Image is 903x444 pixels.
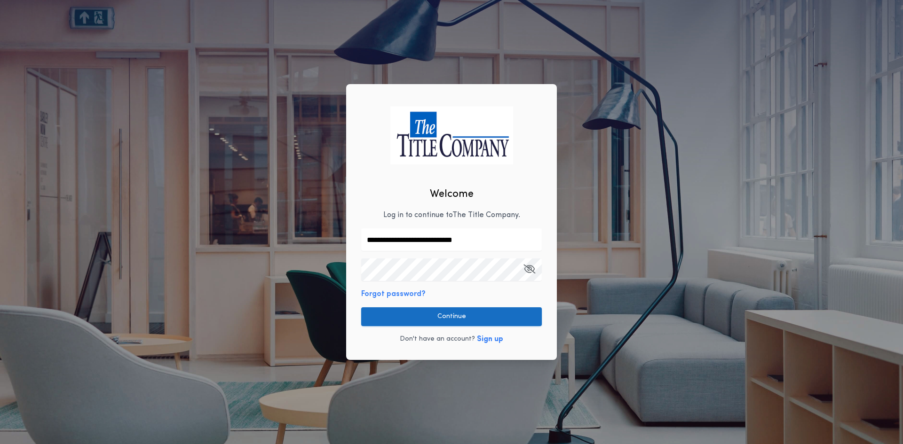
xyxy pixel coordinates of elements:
[361,307,542,326] button: Continue
[361,288,426,300] button: Forgot password?
[477,334,503,345] button: Sign up
[430,187,474,202] h2: Welcome
[390,106,513,164] img: logo
[383,210,520,221] p: Log in to continue to The Title Company .
[400,335,475,344] p: Don't have an account?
